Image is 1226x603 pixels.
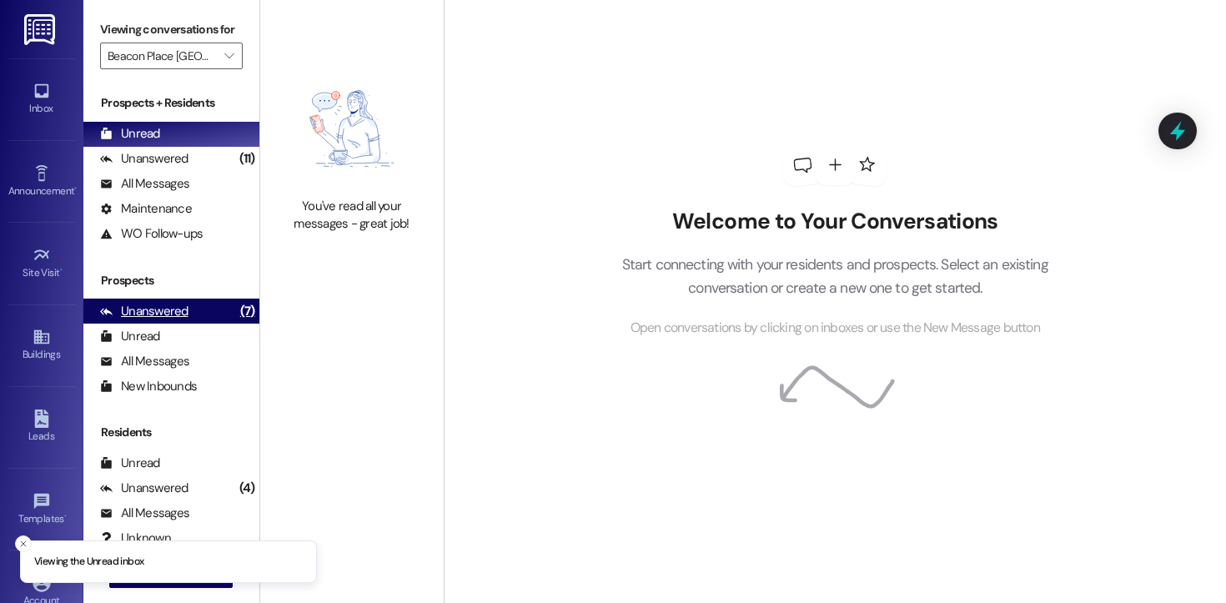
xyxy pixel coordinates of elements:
[108,43,216,69] input: All communities
[235,475,259,501] div: (4)
[8,405,75,450] a: Leads
[100,455,160,472] div: Unread
[631,318,1040,339] span: Open conversations by clicking on inboxes or use the New Message button
[100,328,160,345] div: Unread
[100,303,188,320] div: Unanswered
[279,198,425,234] div: You've read all your messages - great job!
[596,209,1073,235] h2: Welcome to Your Conversations
[15,535,32,552] button: Close toast
[100,200,192,218] div: Maintenance
[60,264,63,276] span: •
[100,17,243,43] label: Viewing conversations for
[100,480,188,497] div: Unanswered
[8,487,75,532] a: Templates •
[83,94,259,112] div: Prospects + Residents
[64,510,67,522] span: •
[8,241,75,286] a: Site Visit •
[100,125,160,143] div: Unread
[100,353,189,370] div: All Messages
[100,378,197,395] div: New Inbounds
[83,272,259,289] div: Prospects
[8,77,75,122] a: Inbox
[24,14,58,45] img: ResiDesk Logo
[34,555,143,570] p: Viewing the Unread inbox
[100,175,189,193] div: All Messages
[224,49,234,63] i: 
[8,323,75,368] a: Buildings
[100,150,188,168] div: Unanswered
[100,225,203,243] div: WO Follow-ups
[596,253,1073,300] p: Start connecting with your residents and prospects. Select an existing conversation or create a n...
[100,505,189,522] div: All Messages
[83,424,259,441] div: Residents
[236,299,259,324] div: (7)
[235,146,259,172] div: (11)
[74,183,77,194] span: •
[279,68,425,189] img: empty-state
